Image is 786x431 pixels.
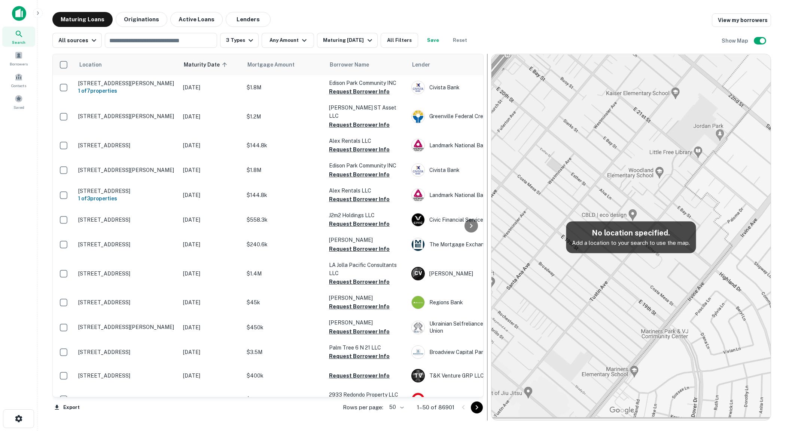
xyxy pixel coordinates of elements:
[183,83,239,92] p: [DATE]
[329,294,404,302] p: [PERSON_NAME]
[183,191,239,199] p: [DATE]
[329,261,404,277] p: LA Jolla Pacific Consultants LLC
[343,403,383,412] p: Rows per page:
[329,302,390,311] button: Request Borrower Info
[247,141,322,150] p: $144.8k
[411,369,524,382] div: T&K Venture GRP LLC
[411,392,524,406] div: Quanta Finance, LLC
[411,296,524,309] div: Regions Bank
[408,54,527,75] th: Lender
[329,391,404,399] p: 2933 Redondo Property LLC
[412,213,424,226] img: picture
[78,216,176,223] p: [STREET_ADDRESS]
[78,194,176,203] h6: 1 of 3 properties
[412,164,424,176] img: picture
[414,270,422,277] p: C V
[329,318,404,327] p: [PERSON_NAME]
[78,142,176,149] p: [STREET_ADDRESS]
[411,213,524,227] div: Civic Financial Services
[471,401,483,413] button: Go to next page
[74,54,179,75] th: Location
[329,344,404,352] p: Palm Tree 6 N 21 LLC
[412,81,424,94] img: picture
[2,27,35,47] a: Search
[262,33,314,48] button: Any Amount
[247,60,304,69] span: Mortgage Amount
[78,270,176,277] p: [STREET_ADDRESS]
[329,170,390,179] button: Request Borrower Info
[412,238,424,251] img: picture
[247,348,322,356] p: $3.5M
[183,298,239,307] p: [DATE]
[183,216,239,224] p: [DATE]
[412,346,424,358] img: picture
[2,70,35,90] a: Contacts
[78,396,176,403] p: [STREET_ADDRESS]
[411,110,524,123] div: Greenville Federal Credit Union
[220,33,259,48] button: 3 Types
[13,104,24,110] span: Saved
[330,60,369,69] span: Borrower Name
[329,87,390,96] button: Request Borrower Info
[226,12,271,27] button: Lenders
[79,60,102,69] span: Location
[243,54,325,75] th: Mortgage Amount
[247,166,322,174] p: $1.8M
[183,348,239,356] p: [DATE]
[323,36,374,45] div: Maturing [DATE]
[329,277,390,286] button: Request Borrower Info
[329,219,390,228] button: Request Borrower Info
[412,321,424,334] img: picture
[386,402,405,413] div: 50
[329,187,404,195] p: Alex Rentals LLC
[184,60,229,69] span: Maturity Date
[179,54,243,75] th: Maturity Date
[183,141,239,150] p: [DATE]
[183,395,239,403] p: [DATE]
[247,191,322,199] p: $144.8k
[58,36,98,45] div: All sources
[381,33,418,48] button: All Filters
[11,83,26,89] span: Contacts
[78,188,176,194] p: [STREET_ADDRESS]
[247,240,322,249] p: $240.6k
[329,137,404,145] p: Alex Rentals LLC
[2,92,35,112] a: Saved
[421,33,445,48] button: Save your search to get updates of matches that match your search criteria.
[417,403,454,412] p: 1–50 of 86901
[247,323,322,332] p: $450k
[411,139,524,152] div: Landmark National Bank
[412,139,424,152] img: picture
[247,113,322,121] p: $1.2M
[329,371,390,380] button: Request Borrower Info
[412,296,424,309] img: picture
[329,120,390,129] button: Request Borrower Info
[317,33,377,48] button: Maturing [DATE]
[183,240,239,249] p: [DATE]
[572,238,690,247] p: Add a location to your search to use the map.
[329,104,404,120] p: [PERSON_NAME] ST Asset LLC
[116,12,167,27] button: Originations
[247,83,322,92] p: $1.8M
[78,113,176,120] p: [STREET_ADDRESS][PERSON_NAME]
[414,372,422,380] p: T V
[722,37,749,45] h6: Show Map
[183,372,239,380] p: [DATE]
[329,236,404,244] p: [PERSON_NAME]
[52,12,113,27] button: Maturing Loans
[78,80,176,87] p: [STREET_ADDRESS][PERSON_NAME]
[411,188,524,202] div: Landmark National Bank
[2,48,35,68] a: Borrowers
[329,352,390,361] button: Request Borrower Info
[78,349,176,355] p: [STREET_ADDRESS]
[572,227,690,238] h5: No location specified.
[329,327,390,336] button: Request Borrower Info
[78,372,176,379] p: [STREET_ADDRESS]
[247,216,322,224] p: $558.3k
[247,395,322,403] p: $1.8M
[247,298,322,307] p: $45k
